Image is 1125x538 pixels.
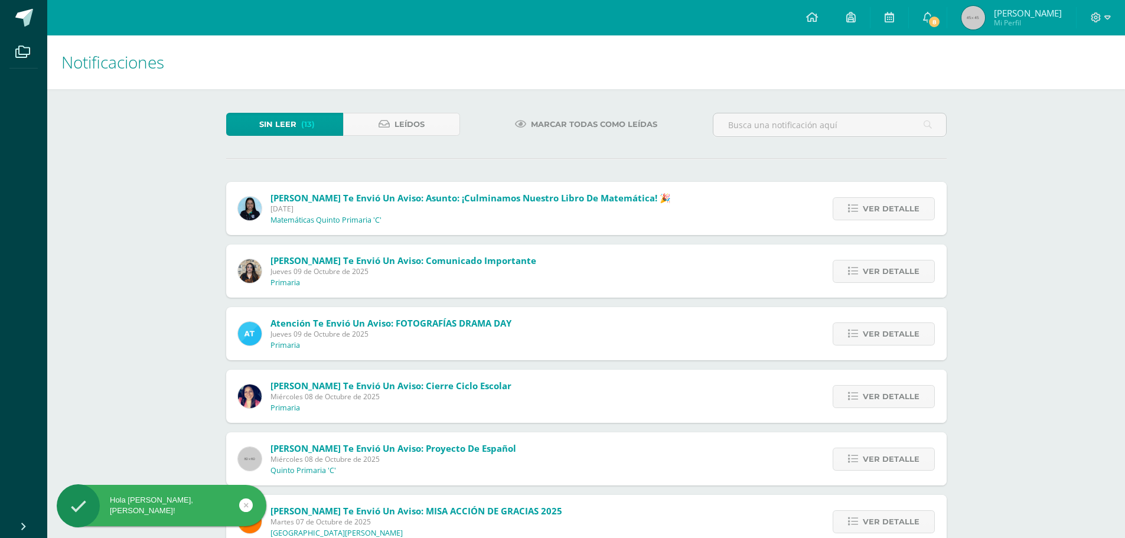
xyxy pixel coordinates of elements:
[270,403,300,413] p: Primaria
[961,6,985,30] img: 45x45
[238,322,262,345] img: 9fc725f787f6a993fc92a288b7a8b70c.png
[928,15,941,28] span: 8
[270,454,516,464] span: Miércoles 08 de Octubre de 2025
[270,517,562,527] span: Martes 07 de Octubre de 2025
[259,113,296,135] span: Sin leer
[238,384,262,408] img: 7118ac30b0313437625b59fc2ffd5a9e.png
[270,317,511,329] span: Atención te envió un aviso: FOTOGRAFÍAS DRAMA DAY
[301,113,315,135] span: (13)
[270,192,671,204] span: [PERSON_NAME] te envió un aviso: Asunto: ¡Culminamos nuestro libro de Matemática! 🎉
[713,113,946,136] input: Busca una notificación aquí
[994,18,1062,28] span: Mi Perfil
[226,113,343,136] a: Sin leer(13)
[270,466,336,475] p: Quinto Primaria 'C'
[270,216,381,225] p: Matemáticas Quinto Primaria 'C'
[270,204,671,214] span: [DATE]
[270,442,516,454] span: [PERSON_NAME] te envió un aviso: Proyecto de español
[863,511,919,533] span: Ver detalle
[863,198,919,220] span: Ver detalle
[57,495,266,516] div: Hola [PERSON_NAME], [PERSON_NAME]!
[863,448,919,470] span: Ver detalle
[270,278,300,288] p: Primaria
[863,260,919,282] span: Ver detalle
[270,529,403,538] p: [GEOGRAPHIC_DATA][PERSON_NAME]
[61,51,164,73] span: Notificaciones
[394,113,425,135] span: Leídos
[238,259,262,283] img: b28abd5fc8ba3844de867acb3a65f220.png
[270,255,536,266] span: [PERSON_NAME] te envió un aviso: Comunicado Importante
[238,447,262,471] img: 60x60
[270,392,511,402] span: Miércoles 08 de Octubre de 2025
[270,505,562,517] span: [PERSON_NAME] te envió un aviso: MISA ACCIÓN DE GRACIAS 2025
[270,266,536,276] span: Jueves 09 de Octubre de 2025
[238,197,262,220] img: 1c2e75a0a924ffa84caa3ccf4b89f7cc.png
[863,386,919,407] span: Ver detalle
[343,113,460,136] a: Leídos
[270,329,511,339] span: Jueves 09 de Octubre de 2025
[531,113,657,135] span: Marcar todas como leídas
[994,7,1062,19] span: [PERSON_NAME]
[270,380,511,392] span: [PERSON_NAME] te envió un aviso: Cierre ciclo escolar
[863,323,919,345] span: Ver detalle
[270,341,300,350] p: Primaria
[500,113,672,136] a: Marcar todas como leídas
